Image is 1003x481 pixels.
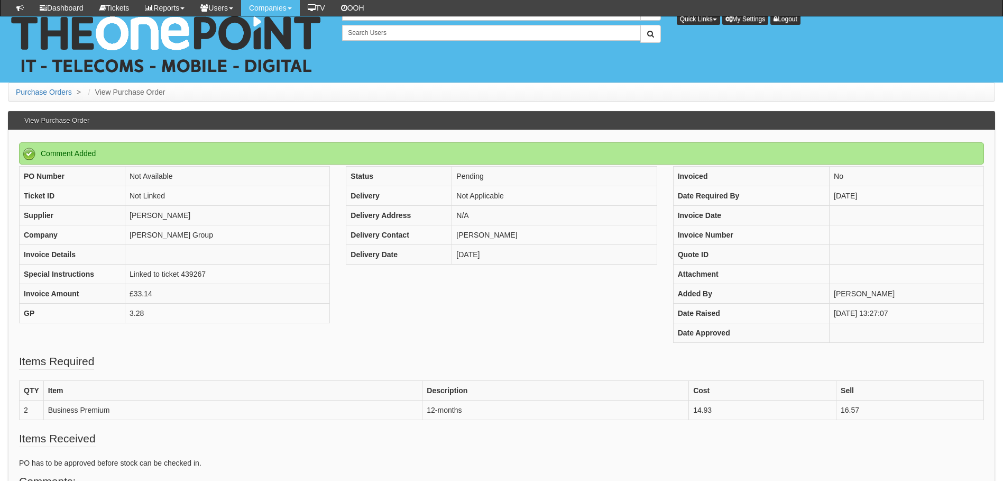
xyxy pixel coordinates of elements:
[452,245,657,265] td: [DATE]
[346,245,452,265] th: Delivery Date
[452,167,657,186] td: Pending
[125,186,330,206] td: Not Linked
[673,245,829,265] th: Quote ID
[20,186,125,206] th: Ticket ID
[20,265,125,284] th: Special Instructions
[20,206,125,225] th: Supplier
[673,225,829,245] th: Invoice Number
[125,206,330,225] td: [PERSON_NAME]
[836,381,984,401] th: Sell
[125,304,330,323] td: 3.28
[673,265,829,284] th: Attachment
[677,13,720,25] button: Quick Links
[422,381,689,401] th: Description
[673,284,829,304] th: Added By
[452,186,657,206] td: Not Applicable
[722,13,769,25] a: My Settings
[422,401,689,420] td: 12-months
[673,304,829,323] th: Date Raised
[20,245,125,265] th: Invoice Details
[19,112,95,130] h3: View Purchase Order
[673,323,829,343] th: Date Approved
[830,186,984,206] td: [DATE]
[20,225,125,245] th: Company
[452,206,657,225] td: N/A
[43,401,422,420] td: Business Premium
[125,265,330,284] td: Linked to ticket 439267
[20,381,44,401] th: QTY
[19,353,94,370] legend: Items Required
[673,186,829,206] th: Date Required By
[19,431,96,447] legend: Items Received
[830,284,984,304] td: [PERSON_NAME]
[346,186,452,206] th: Delivery
[19,142,984,165] div: Comment Added
[20,284,125,304] th: Invoice Amount
[43,381,422,401] th: Item
[342,25,640,41] input: Search Users
[125,225,330,245] td: [PERSON_NAME] Group
[20,167,125,186] th: PO Number
[673,206,829,225] th: Invoice Date
[452,225,657,245] td: [PERSON_NAME]
[74,88,84,96] span: >
[346,167,452,186] th: Status
[20,304,125,323] th: GP
[830,304,984,323] td: [DATE] 13:27:07
[830,167,984,186] td: No
[16,88,72,96] a: Purchase Orders
[125,167,330,186] td: Not Available
[770,13,800,25] a: Logout
[689,401,836,420] td: 14.93
[125,284,330,304] td: £33.14
[86,87,165,97] li: View Purchase Order
[689,381,836,401] th: Cost
[19,458,984,468] p: PO has to be approved before stock can be checked in.
[673,167,829,186] th: Invoiced
[836,401,984,420] td: 16.57
[20,401,44,420] td: 2
[346,225,452,245] th: Delivery Contact
[346,206,452,225] th: Delivery Address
